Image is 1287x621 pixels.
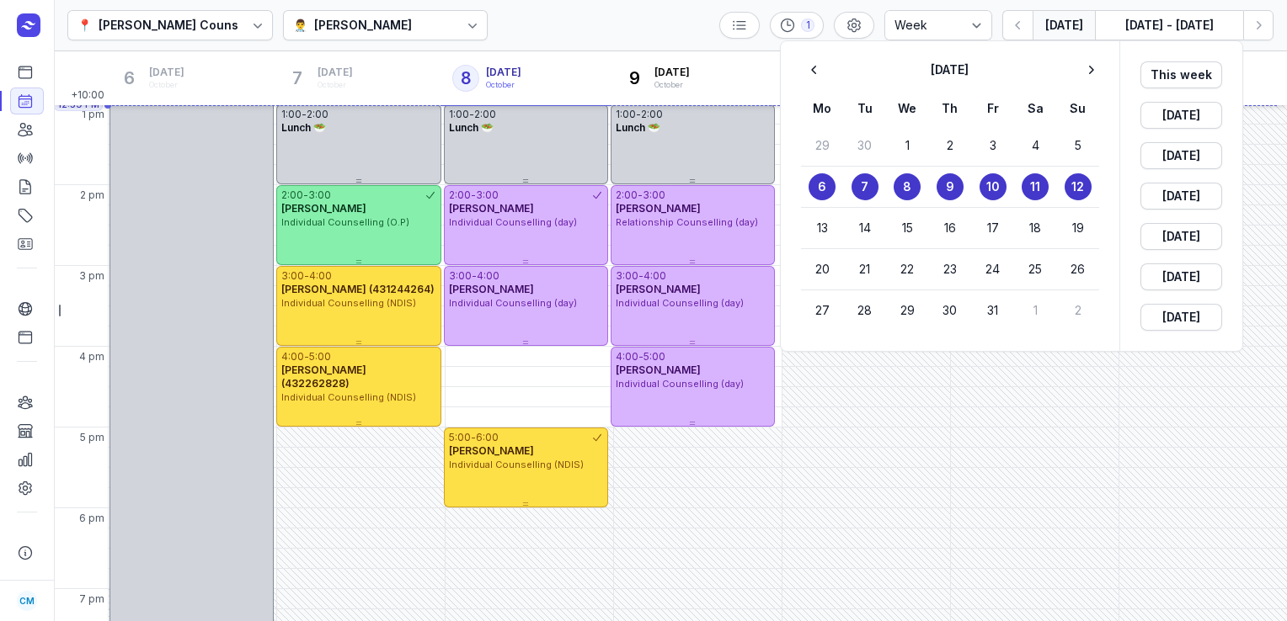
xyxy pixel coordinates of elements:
[900,261,914,278] time: 22
[1022,297,1049,324] button: 1
[1022,132,1049,159] button: 4
[852,215,878,241] button: 14
[815,302,830,319] time: 27
[987,302,998,319] time: 31
[937,173,964,200] button: 9
[1151,146,1212,166] span: [DATE]
[987,220,999,236] time: 17
[894,256,921,283] button: 22
[990,137,996,154] time: 3
[857,137,872,154] time: 30
[1022,173,1049,200] button: 11
[980,173,1007,200] button: 10
[1014,98,1057,119] div: Sa
[980,297,1007,324] button: 31
[1140,102,1222,129] button: [DATE]
[1065,173,1092,200] button: 12
[1140,304,1222,331] button: [DATE]
[1151,65,1212,85] span: This week
[1140,61,1222,88] button: This week
[946,178,954,195] time: 9
[1151,186,1212,206] span: [DATE]
[1071,178,1084,195] time: 12
[937,297,964,324] button: 30
[857,302,872,319] time: 28
[902,220,913,236] time: 15
[937,215,964,241] button: 16
[937,256,964,283] button: 23
[1029,220,1041,236] time: 18
[1072,220,1084,236] time: 19
[817,220,828,236] time: 13
[1075,302,1081,319] time: 2
[809,173,836,200] button: 6
[971,98,1014,119] div: Fr
[986,178,1000,195] time: 10
[1075,137,1081,154] time: 5
[886,98,929,119] div: We
[1151,105,1212,125] span: [DATE]
[1065,256,1092,283] button: 26
[980,132,1007,159] button: 3
[947,137,953,154] time: 2
[815,137,830,154] time: 29
[1071,261,1085,278] time: 26
[1022,215,1049,241] button: 18
[1032,137,1039,154] time: 4
[801,98,844,119] div: Mo
[844,98,887,119] div: Tu
[1151,307,1212,327] span: [DATE]
[859,220,871,236] time: 14
[1030,178,1040,195] time: 11
[828,61,1071,78] h2: [DATE]
[1151,267,1212,287] span: [DATE]
[1140,142,1222,169] button: [DATE]
[894,132,921,159] button: 1
[1065,297,1092,324] button: 2
[943,261,957,278] time: 23
[809,256,836,283] button: 20
[1151,226,1212,247] span: [DATE]
[1140,183,1222,210] button: [DATE]
[1140,223,1222,250] button: [DATE]
[1065,132,1092,159] button: 5
[809,297,836,324] button: 27
[905,137,910,154] time: 1
[980,215,1007,241] button: 17
[809,132,836,159] button: 29
[943,302,957,319] time: 30
[852,132,878,159] button: 30
[937,132,964,159] button: 2
[1140,263,1222,290] button: [DATE]
[894,215,921,241] button: 15
[903,178,911,195] time: 8
[900,302,915,319] time: 29
[944,220,956,236] time: 16
[818,178,826,195] time: 6
[815,261,830,278] time: 20
[809,215,836,241] button: 13
[985,261,1000,278] time: 24
[894,297,921,324] button: 29
[1033,302,1038,319] time: 1
[859,261,870,278] time: 21
[852,173,878,200] button: 7
[1056,98,1099,119] div: Su
[980,256,1007,283] button: 24
[929,98,972,119] div: Th
[852,297,878,324] button: 28
[852,256,878,283] button: 21
[1022,256,1049,283] button: 25
[1028,261,1042,278] time: 25
[1065,215,1092,241] button: 19
[861,178,868,195] time: 7
[894,173,921,200] button: 8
